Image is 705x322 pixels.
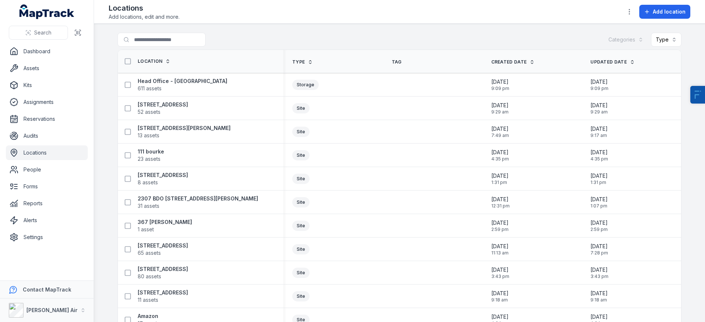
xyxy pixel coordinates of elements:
span: 1 asset [138,226,154,233]
time: 11/11/2024, 9:09:29 pm [491,78,509,91]
span: 2:59 pm [491,227,509,232]
span: [DATE] [491,102,509,109]
a: People [6,162,88,177]
time: 11/11/2024, 9:09:29 pm [590,78,608,91]
div: Site [292,174,310,184]
time: 24/06/2025, 9:29:05 am [590,102,608,115]
span: 1:31 pm [491,180,509,185]
time: 08/04/2025, 2:59:30 pm [491,219,509,232]
span: [DATE] [491,266,509,274]
span: 13 assets [138,132,159,139]
a: 111 bourke23 assets [138,148,164,163]
span: 1:31 pm [590,180,608,185]
span: 9:09 pm [491,86,509,91]
a: Type [292,59,313,65]
span: [DATE] [491,290,509,297]
span: [DATE] [491,172,509,180]
span: 23 assets [138,155,160,163]
time: 04/03/2025, 9:18:38 am [590,290,608,303]
span: 80 assets [138,273,161,280]
div: Site [292,221,310,231]
strong: Amazon [138,312,160,320]
a: Updated Date [590,59,635,65]
a: Assets [6,61,88,76]
div: Site [292,150,310,160]
strong: [STREET_ADDRESS] [138,101,188,108]
span: Tag [392,59,402,65]
a: [STREET_ADDRESS]65 assets [138,242,188,257]
span: 12:31 pm [491,203,510,209]
a: Dashboard [6,44,88,59]
span: 2:59 pm [590,227,608,232]
span: [DATE] [491,196,510,203]
time: 11/08/2025, 1:31:37 pm [491,172,509,185]
a: Kits [6,78,88,93]
div: Site [292,197,310,207]
div: Site [292,291,310,301]
div: Site [292,244,310,254]
time: 08/08/2025, 1:07:30 pm [590,196,608,209]
strong: [STREET_ADDRESS] [138,171,188,179]
strong: 367 [PERSON_NAME] [138,218,192,226]
span: 7:49 am [491,133,509,138]
time: 25/01/2025, 3:43:33 pm [491,266,509,279]
time: 11/08/2025, 1:31:37 pm [590,172,608,185]
span: 9:29 am [491,109,509,115]
a: Head Office - [GEOGRAPHIC_DATA]611 assets [138,77,227,92]
span: [DATE] [590,125,608,133]
strong: [STREET_ADDRESS] [138,265,188,273]
time: 12/11/2024, 7:28:40 pm [590,243,608,256]
span: [DATE] [590,290,608,297]
span: 9:29 am [590,109,608,115]
a: 367 [PERSON_NAME]1 asset [138,218,192,233]
strong: [PERSON_NAME] Air [26,307,77,313]
span: [DATE] [590,149,608,156]
a: Created Date [491,59,535,65]
span: Add locations, edit and more. [109,13,180,21]
span: 31 assets [138,202,159,210]
a: Alerts [6,213,88,228]
span: 11:13 am [491,250,509,256]
span: Updated Date [590,59,627,65]
span: 3:43 pm [590,274,608,279]
span: [DATE] [491,313,509,321]
button: Add location [639,5,690,19]
time: 10/07/2025, 12:31:53 pm [491,196,510,209]
a: Location [138,58,170,64]
span: [DATE] [491,243,509,250]
span: Type [292,59,305,65]
span: [DATE] [491,149,509,156]
span: 8 assets [138,179,158,186]
a: [STREET_ADDRESS]80 assets [138,265,188,280]
a: [STREET_ADDRESS][PERSON_NAME]13 assets [138,124,231,139]
strong: 111 bourke [138,148,164,155]
span: Add location [653,8,686,15]
span: 9:09 pm [590,86,608,91]
span: 9:17 am [590,133,608,138]
span: [DATE] [590,219,608,227]
a: Reports [6,196,88,211]
strong: [STREET_ADDRESS][PERSON_NAME] [138,124,231,132]
time: 24/06/2025, 9:29:05 am [491,102,509,115]
time: 08/04/2025, 2:59:30 pm [590,219,608,232]
span: 7:28 pm [590,250,608,256]
a: [STREET_ADDRESS]11 assets [138,289,188,304]
div: Storage [292,80,319,90]
a: Reservations [6,112,88,126]
span: [DATE] [491,78,509,86]
strong: [STREET_ADDRESS] [138,289,188,296]
strong: [STREET_ADDRESS] [138,242,188,249]
time: 07/03/2025, 9:17:26 am [590,125,608,138]
span: [DATE] [590,243,608,250]
span: [DATE] [590,266,608,274]
span: Search [34,29,51,36]
span: 52 assets [138,108,160,116]
span: [DATE] [590,102,608,109]
span: Created Date [491,59,527,65]
span: [DATE] [491,125,509,133]
time: 19/02/2025, 7:49:01 am [491,125,509,138]
span: 4:35 pm [590,156,608,162]
time: 12/11/2024, 11:13:50 am [491,243,509,256]
h2: Locations [109,3,180,13]
span: [DATE] [590,313,608,321]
